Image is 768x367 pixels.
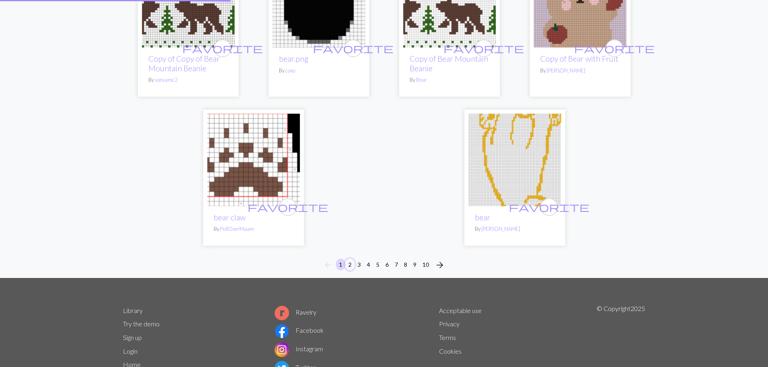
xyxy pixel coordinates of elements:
a: Rose [416,77,427,83]
i: favourite [443,40,524,56]
button: favourite [540,198,558,216]
img: grizzly [207,114,300,206]
button: favourite [279,198,297,216]
p: By [475,225,555,233]
a: Library [123,307,143,314]
a: Try the demo [123,320,160,328]
a: grizzly [207,155,300,163]
p: By [214,225,293,233]
span: favorite [443,42,524,54]
span: favorite [182,42,263,54]
a: Terms [439,334,456,341]
i: favourite [182,40,263,56]
button: 5 [373,259,383,270]
a: Facebook [275,326,324,334]
i: favourite [313,40,393,56]
button: 2 [345,259,355,270]
a: [PERSON_NAME] [547,67,585,74]
a: Copy of Copy of Bear Mountain Beanie [148,54,220,73]
a: Copy of Bear with Fruit [540,54,618,63]
button: 7 [391,259,401,270]
a: bear [468,155,561,163]
a: [PERSON_NAME] [481,226,520,232]
p: By [540,67,620,75]
a: bear.png [279,54,308,63]
button: favourite [344,39,362,57]
a: PullOverMaam [220,226,254,232]
button: 6 [382,259,392,270]
a: bear [475,213,490,222]
button: Next [432,259,448,272]
a: Copy of Bear Mountain Beanie [410,54,488,73]
img: Ravelry logo [275,306,289,320]
img: Instagram logo [275,342,289,357]
p: By [410,76,489,84]
img: Facebook logo [275,324,289,338]
button: favourite [214,39,231,57]
a: Privacy [439,320,460,328]
i: favourite [574,40,655,56]
span: favorite [509,201,589,213]
p: By [279,67,359,75]
i: favourite [248,199,328,215]
button: 4 [364,259,373,270]
button: 10 [419,259,432,270]
a: Sign up [123,334,142,341]
span: favorite [574,42,655,54]
button: favourite [475,39,493,57]
a: Instagram [275,345,323,352]
button: 8 [401,259,410,270]
p: By [148,76,228,84]
nav: Page navigation [320,259,448,272]
span: favorite [313,42,393,54]
a: Cookies [439,347,462,355]
a: coxo [285,67,295,74]
i: favourite [509,199,589,215]
a: sonyamc2 [155,77,177,83]
i: Next [435,260,445,270]
a: Acceptable use [439,307,482,314]
button: 1 [336,259,345,270]
img: bear [468,114,561,206]
span: arrow_forward [435,259,445,271]
a: Ravelry [275,308,316,316]
button: 9 [410,259,420,270]
button: favourite [606,39,623,57]
a: Login [123,347,137,355]
button: 3 [354,259,364,270]
a: bear claw [214,213,246,222]
span: favorite [248,201,328,213]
